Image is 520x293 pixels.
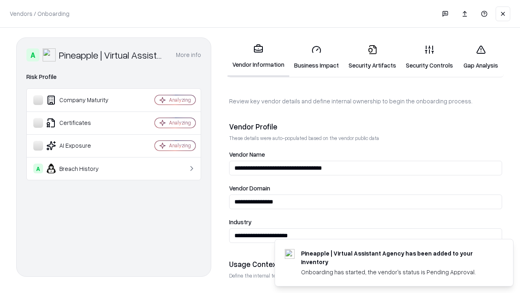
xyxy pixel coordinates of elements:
div: Vendor Profile [229,122,502,131]
a: Security Artifacts [344,38,401,76]
label: Vendor Domain [229,185,502,191]
a: Business Impact [289,38,344,76]
div: Onboarding has started, the vendor's status is Pending Approval. [301,268,494,276]
button: More info [176,48,201,62]
p: Vendors / Onboarding [10,9,69,18]
div: Analyzing [169,119,191,126]
div: Company Maturity [33,95,130,105]
p: Define the internal team and reason for using this vendor. This helps assess business relevance a... [229,272,502,279]
a: Gap Analysis [458,38,504,76]
img: Pineapple | Virtual Assistant Agency [43,48,56,61]
div: Usage Context [229,259,502,269]
a: Security Controls [401,38,458,76]
div: Pineapple | Virtual Assistant Agency [59,48,166,61]
label: Industry [229,219,502,225]
div: A [33,164,43,173]
label: Vendor Name [229,151,502,157]
p: Review key vendor details and define internal ownership to begin the onboarding process. [229,97,502,105]
p: These details were auto-populated based on the vendor public data [229,135,502,142]
div: Analyzing [169,142,191,149]
div: AI Exposure [33,141,130,151]
img: trypineapple.com [285,249,295,259]
div: A [26,48,39,61]
div: Risk Profile [26,72,201,82]
a: Vendor Information [227,37,289,77]
div: Analyzing [169,96,191,103]
div: Certificates [33,118,130,128]
div: Breach History [33,164,130,173]
div: Pineapple | Virtual Assistant Agency has been added to your inventory [301,249,494,266]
